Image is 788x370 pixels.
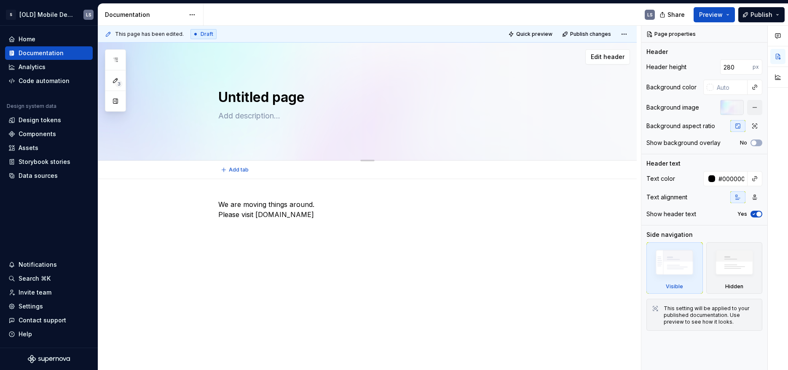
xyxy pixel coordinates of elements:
span: Draft [201,31,213,38]
div: Background aspect ratio [646,122,715,130]
div: Help [19,330,32,338]
div: S [6,10,16,20]
div: Search ⌘K [19,274,51,283]
a: Design tokens [5,113,93,127]
a: Documentation [5,46,93,60]
span: Add tab [229,166,249,173]
div: Settings [19,302,43,311]
div: Header height [646,63,686,71]
div: This setting will be applied to your published documentation. Use preview to see how it looks. [664,305,757,325]
textarea: Untitled page [217,87,535,107]
button: S[OLD] Mobile Design SystemLS [2,5,96,24]
div: Assets [19,144,38,152]
a: Components [5,127,93,141]
div: Header text [646,159,681,168]
span: Edit header [591,53,625,61]
button: Help [5,327,93,341]
div: Components [19,130,56,138]
label: No [740,139,747,146]
a: Invite team [5,286,93,299]
span: Publish [750,11,772,19]
div: Text alignment [646,193,687,201]
div: LS [86,11,91,18]
button: Share [655,7,690,22]
div: Hidden [706,242,763,294]
div: Visible [646,242,703,294]
div: Documentation [105,11,185,19]
span: Quick preview [516,31,552,38]
span: Share [667,11,685,19]
div: Side navigation [646,231,693,239]
a: Settings [5,300,93,313]
a: Data sources [5,169,93,182]
div: Show background overlay [646,139,721,147]
div: Visible [666,283,683,290]
a: Home [5,32,93,46]
div: LS [647,11,653,18]
span: Preview [699,11,723,19]
div: Invite team [19,288,51,297]
div: Notifications [19,260,57,269]
svg: Supernova Logo [28,355,70,363]
div: Analytics [19,63,46,71]
input: Auto [713,80,748,95]
input: Auto [715,171,748,186]
div: Design system data [7,103,56,110]
a: Assets [5,141,93,155]
button: Notifications [5,258,93,271]
button: Contact support [5,314,93,327]
label: Yes [737,211,747,217]
div: Header [646,48,668,56]
a: Analytics [5,60,93,74]
p: We are moving things around. Please visit [DOMAIN_NAME] [218,199,537,220]
a: Storybook stories [5,155,93,169]
div: Data sources [19,172,58,180]
div: Storybook stories [19,158,70,166]
button: Publish [738,7,785,22]
button: Preview [694,7,735,22]
button: Search ⌘K [5,272,93,285]
div: Code automation [19,77,70,85]
input: Auto [720,59,753,75]
button: Quick preview [506,28,556,40]
p: px [753,64,759,70]
div: [OLD] Mobile Design System [19,11,73,19]
div: Show header text [646,210,696,218]
span: Publish changes [570,31,611,38]
span: 3 [115,80,122,87]
div: Background color [646,83,697,91]
div: Design tokens [19,116,61,124]
div: Contact support [19,316,66,324]
div: Documentation [19,49,64,57]
div: Text color [646,174,675,183]
a: Code automation [5,74,93,88]
span: This page has been edited. [115,31,184,38]
div: Home [19,35,35,43]
button: Add tab [218,164,252,176]
button: Publish changes [560,28,615,40]
div: Background image [646,103,699,112]
div: Hidden [725,283,743,290]
button: Edit header [585,49,630,64]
